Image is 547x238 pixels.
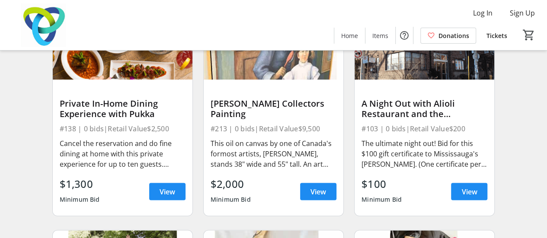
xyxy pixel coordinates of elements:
div: Minimum Bid [361,191,402,207]
a: View [149,183,186,200]
a: View [300,183,336,200]
a: View [451,183,487,200]
button: Help [396,27,413,44]
button: Log In [466,6,499,20]
button: Cart [521,27,537,43]
div: #138 | 0 bids | Retail Value $2,500 [60,122,186,134]
span: Home [341,31,358,40]
span: View [310,186,326,197]
span: View [461,186,477,197]
div: $2,000 [211,176,251,191]
span: Items [372,31,388,40]
span: Log In [473,8,493,18]
div: Cancel the reservation and do fine dining at home with this private experience for up to ten gues... [60,138,186,169]
div: $1,300 [60,176,100,191]
div: [PERSON_NAME] Collectors Painting [211,98,336,119]
span: Sign Up [510,8,535,18]
div: Minimum Bid [211,191,251,207]
img: Trillium Health Partners Foundation's Logo [5,3,82,47]
div: A Night Out with Alioli Restaurant and the [GEOGRAPHIC_DATA] [361,98,487,119]
div: Minimum Bid [60,191,100,207]
a: Tickets [480,28,514,44]
span: View [160,186,175,197]
a: Donations [420,28,476,44]
span: Donations [438,31,469,40]
a: Items [365,28,395,44]
div: #103 | 0 bids | Retail Value $200 [361,122,487,134]
div: $100 [361,176,402,191]
div: Private In-Home Dining Experience with Pukka [60,98,186,119]
span: Tickets [486,31,507,40]
a: Home [334,28,365,44]
div: #213 | 0 bids | Retail Value $9,500 [211,122,336,134]
div: This oil on canvas by one of Canada's formost artists, [PERSON_NAME], stands 38" wide and 55" tal... [211,138,336,169]
button: Sign Up [503,6,542,20]
div: The ultimate night out! Bid for this $100 gift certificate to Mississauga's [PERSON_NAME]. (One c... [361,138,487,169]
